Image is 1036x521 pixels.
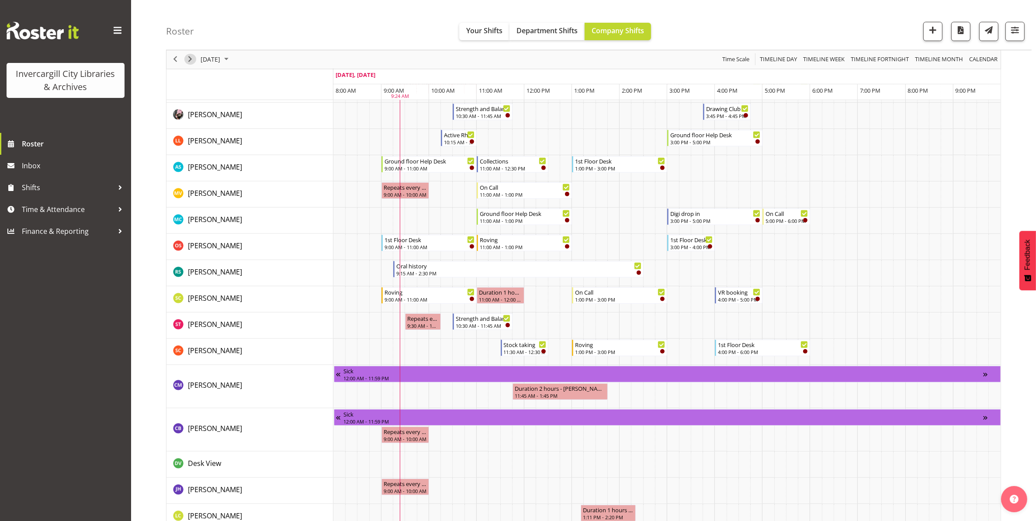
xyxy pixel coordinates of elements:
span: 5:00 PM [765,87,785,94]
h4: Roster [166,26,194,36]
div: 3:45 PM - 4:45 PM [706,112,748,119]
span: Roster [22,137,127,150]
td: Lynette Lockett resource [166,129,333,155]
div: 10:15 AM - 11:00 AM [444,139,475,146]
div: 4:00 PM - 5:00 PM [718,296,760,303]
div: 9:00 AM - 11:00 AM [385,296,475,303]
div: Rosie Stather"s event - Oral history Begin From Tuesday, October 7, 2025 at 9:15:00 AM GMT+13:00 ... [393,261,644,278]
div: Strength and Balance [456,104,510,113]
div: Invercargill City Libraries & Archives [15,67,116,94]
button: Timeline Month [914,54,965,65]
span: Your Shifts [466,26,502,35]
span: 1:00 PM [574,87,595,94]
div: 12:00 AM - 11:59 PM [343,418,984,425]
div: Roving [480,235,570,244]
div: Ground floor Help Desk [480,209,570,218]
div: Chamique Mamolo"s event - Duration 2 hours - Chamique Mamolo Begin From Tuesday, October 7, 2025 ... [513,383,608,400]
a: [PERSON_NAME] [188,162,242,172]
span: 3:00 PM [669,87,690,94]
td: Samuel Carter resource [166,286,333,313]
div: 3:00 PM - 4:00 PM [670,243,713,250]
div: 9:15 AM - 2:30 PM [396,270,641,277]
div: Ground floor Help Desk [670,130,760,139]
a: [PERSON_NAME] [188,109,242,120]
div: 3:00 PM - 5:00 PM [670,139,760,146]
button: Department Shifts [509,23,585,40]
span: [PERSON_NAME] [188,188,242,198]
span: [DATE] [200,54,221,65]
div: 9:00 AM - 11:00 AM [385,243,475,250]
button: October 2025 [199,54,232,65]
div: Samuel Carter"s event - VR booking Begin From Tuesday, October 7, 2025 at 4:00:00 PM GMT+13:00 En... [715,287,762,304]
div: 1st Floor Desk [670,235,713,244]
div: On Call [480,183,570,191]
div: 4:00 PM - 6:00 PM [718,348,808,355]
span: [PERSON_NAME] [188,241,242,250]
span: [PERSON_NAME] [188,380,242,390]
div: 10:30 AM - 11:45 AM [456,112,510,119]
td: Mandy Stenton resource [166,155,333,181]
div: October 7, 2025 [197,50,234,69]
span: Timeline Month [914,54,964,65]
div: 1:11 PM - 2:20 PM [583,514,633,521]
div: 1:00 PM - 3:00 PM [575,348,665,355]
span: Timeline Week [802,54,845,65]
span: 12:00 PM [527,87,550,94]
div: Samuel Carter"s event - Roving Begin From Tuesday, October 7, 2025 at 9:00:00 AM GMT+13:00 Ends A... [381,287,477,304]
div: Lynette Lockett"s event - Ground floor Help Desk Begin From Tuesday, October 7, 2025 at 3:00:00 P... [667,130,762,146]
span: 11:00 AM [479,87,502,94]
span: 8:00 PM [908,87,929,94]
div: Mandy Stenton"s event - 1st Floor Desk Begin From Tuesday, October 7, 2025 at 1:00:00 PM GMT+13:0... [572,156,667,173]
span: Time Scale [721,54,750,65]
a: [PERSON_NAME] [188,267,242,277]
div: 11:30 AM - 12:30 PM [504,348,546,355]
span: Shifts [22,181,114,194]
div: Active Rhyming [444,130,475,139]
div: Drawing Club [706,104,748,113]
div: Keyu Chen"s event - Strength and Balance Begin From Tuesday, October 7, 2025 at 10:30:00 AM GMT+1... [453,104,512,120]
td: Michelle Cunningham resource [166,208,333,234]
div: Lynette Lockett"s event - Active Rhyming Begin From Tuesday, October 7, 2025 at 10:15:00 AM GMT+1... [441,130,477,146]
td: Desk View resource [166,452,333,478]
div: 1st Floor Desk [718,340,808,349]
td: Serena Casey resource [166,339,333,365]
div: VR booking [718,288,760,296]
span: [DATE], [DATE] [336,71,375,79]
div: Roving [575,340,665,349]
span: 8:00 AM [336,87,356,94]
td: Olivia Stanley resource [166,234,333,260]
div: 11:00 AM - 12:00 PM [479,296,522,303]
button: Next [184,54,196,65]
td: Rosie Stather resource [166,260,333,286]
span: [PERSON_NAME] [188,267,242,277]
span: [PERSON_NAME] [188,424,242,433]
a: [PERSON_NAME] [188,319,242,330]
div: previous period [168,50,183,69]
div: 11:45 AM - 1:45 PM [515,392,606,399]
span: Timeline Day [759,54,798,65]
div: Repeats every [DATE] - [PERSON_NAME] [384,479,427,488]
div: On Call [575,288,665,296]
span: 2:00 PM [622,87,642,94]
div: Duration 2 hours - [PERSON_NAME] [515,384,606,392]
span: [PERSON_NAME] [188,215,242,224]
div: Mandy Stenton"s event - Ground floor Help Desk Begin From Tuesday, October 7, 2025 at 9:00:00 AM ... [381,156,477,173]
div: Marion van Voornveld"s event - Repeats every tuesday - Marion van Voornveld Begin From Tuesday, O... [381,182,429,199]
div: Chris Broad"s event - Sick Begin From Tuesday, October 7, 2025 at 12:00:00 AM GMT+13:00 Ends At T... [334,409,1001,426]
span: [PERSON_NAME] [188,136,242,146]
div: Michelle Cunningham"s event - Ground floor Help Desk Begin From Tuesday, October 7, 2025 at 11:00... [477,208,572,225]
span: 9:00 AM [384,87,404,94]
td: Chris Broad resource [166,408,333,452]
div: 1:00 PM - 3:00 PM [575,296,665,303]
div: Serena Casey"s event - Roving Begin From Tuesday, October 7, 2025 at 1:00:00 PM GMT+13:00 Ends At... [572,340,667,356]
button: Month [968,54,999,65]
div: Olivia Stanley"s event - 1st Floor Desk Begin From Tuesday, October 7, 2025 at 3:00:00 PM GMT+13:... [667,235,715,251]
div: 12:00 AM - 11:59 PM [343,375,984,382]
span: 6:00 PM [812,87,833,94]
button: Download a PDF of the roster for the current day [951,22,970,41]
span: 10:00 AM [431,87,455,94]
td: Jill Harpur resource [166,478,333,504]
span: [PERSON_NAME] [188,110,242,119]
span: Department Shifts [516,26,578,35]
